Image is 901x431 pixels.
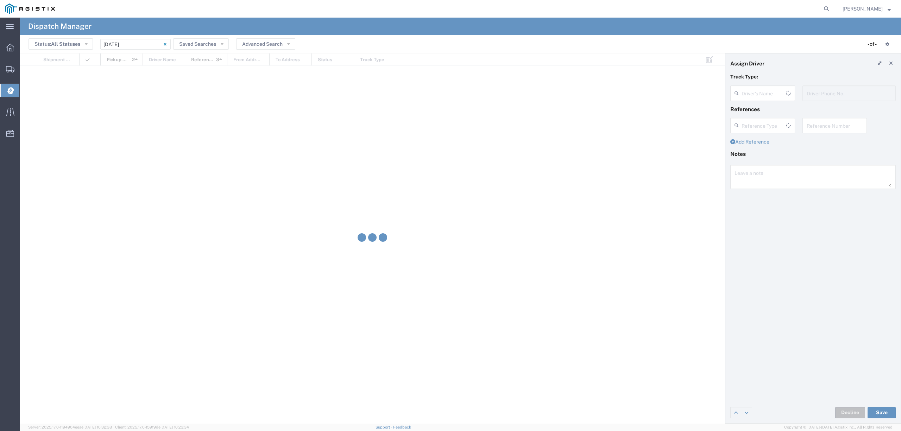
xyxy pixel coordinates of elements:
div: - of - [868,40,880,48]
button: Advanced Search [236,38,295,50]
h4: Dispatch Manager [28,18,92,35]
button: [PERSON_NAME] [842,5,891,13]
span: Server: 2025.17.0-1194904eeae [28,425,112,429]
span: [DATE] 10:32:38 [83,425,112,429]
a: Support [376,425,393,429]
a: Edit next row [741,407,752,418]
button: Status:All Statuses [29,38,93,50]
button: Save [868,407,896,418]
span: All Statuses [51,41,80,47]
button: Saved Searches [173,38,229,50]
h4: References [730,106,896,112]
h4: Notes [730,151,896,157]
img: logo [5,4,55,14]
a: Feedback [393,425,411,429]
span: [DATE] 10:23:34 [160,425,189,429]
p: Truck Type: [730,73,896,81]
span: Copyright © [DATE]-[DATE] Agistix Inc., All Rights Reserved [784,424,893,430]
h4: Assign Driver [730,60,764,66]
a: Add Reference [730,139,769,145]
span: Lorretta Ayala [843,5,883,13]
a: Edit previous row [731,407,741,418]
span: Client: 2025.17.0-159f9de [115,425,189,429]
